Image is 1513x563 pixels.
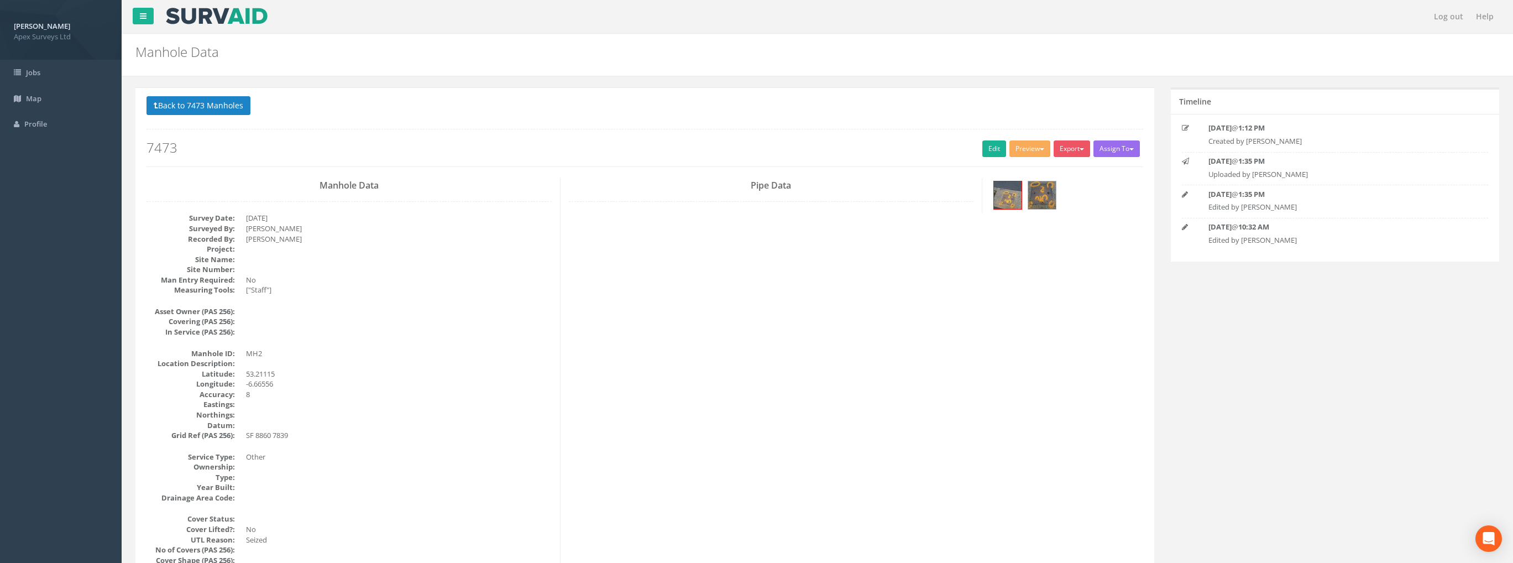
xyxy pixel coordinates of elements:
dd: SF 8860 7839 [246,430,552,441]
dd: [PERSON_NAME] [246,223,552,234]
strong: 10:32 AM [1238,222,1269,232]
dt: Latitude: [146,369,235,379]
button: Preview [1009,140,1050,157]
dt: In Service (PAS 256): [146,327,235,337]
dt: Type: [146,472,235,483]
dd: No [246,275,552,285]
dt: Covering (PAS 256): [146,316,235,327]
div: Open Intercom Messenger [1475,525,1502,552]
button: Export [1054,140,1090,157]
dt: Location Description: [146,358,235,369]
button: Back to 7473 Manholes [146,96,250,115]
h3: Manhole Data [146,181,552,191]
strong: [DATE] [1208,222,1232,232]
dt: No of Covers (PAS 256): [146,545,235,555]
strong: [DATE] [1208,156,1232,166]
strong: 1:12 PM [1238,123,1265,133]
strong: [PERSON_NAME] [14,21,70,31]
dt: Project: [146,244,235,254]
dt: Site Number: [146,264,235,275]
img: 40ff38cd-9ae8-dce1-f509-be95ad0c27bc_44498e6e-2706-b022-1aaa-06fbf3782b96_thumb.jpg [1028,181,1056,209]
p: Created by [PERSON_NAME] [1208,136,1461,147]
dt: Manhole ID: [146,348,235,359]
dt: Survey Date: [146,213,235,223]
dt: Recorded By: [146,234,235,244]
dd: 53.21115 [246,369,552,379]
p: Uploaded by [PERSON_NAME] [1208,169,1461,180]
h3: Pipe Data [569,181,974,191]
dt: Site Name: [146,254,235,265]
dd: [DATE] [246,213,552,223]
dt: Year Built: [146,482,235,493]
span: Jobs [26,67,40,77]
dt: Service Type: [146,452,235,462]
dd: No [246,524,552,535]
p: @ [1208,222,1461,232]
dd: -6.66556 [246,379,552,389]
img: 40ff38cd-9ae8-dce1-f509-be95ad0c27bc_d3660cc5-1526-efd1-ebd8-00688c08ee6c_thumb.jpg [994,181,1022,209]
span: Map [26,93,41,103]
strong: [DATE] [1208,189,1232,199]
p: @ [1208,123,1461,133]
span: Profile [24,119,47,129]
dt: Measuring Tools: [146,285,235,295]
dt: Surveyed By: [146,223,235,234]
dd: [PERSON_NAME] [246,234,552,244]
dt: Eastings: [146,399,235,410]
strong: 1:35 PM [1238,156,1265,166]
dd: Other [246,452,552,462]
h5: Timeline [1179,97,1211,106]
dt: Ownership: [146,462,235,472]
p: @ [1208,156,1461,166]
dt: Longitude: [146,379,235,389]
dt: Datum: [146,420,235,431]
a: [PERSON_NAME] Apex Surveys Ltd [14,18,108,41]
span: Apex Surveys Ltd [14,32,108,42]
dd: MH2 [246,348,552,359]
p: Edited by [PERSON_NAME] [1208,202,1461,212]
p: Edited by [PERSON_NAME] [1208,235,1461,246]
a: Edit [982,140,1006,157]
dt: Asset Owner (PAS 256): [146,306,235,317]
strong: 1:35 PM [1238,189,1265,199]
dt: Accuracy: [146,389,235,400]
dt: Cover Lifted?: [146,524,235,535]
dt: Northings: [146,410,235,420]
dd: 8 [246,389,552,400]
dt: UTL Reason: [146,535,235,545]
p: @ [1208,189,1461,200]
h2: Manhole Data [135,45,1269,59]
strong: [DATE] [1208,123,1232,133]
dt: Grid Ref (PAS 256): [146,430,235,441]
dt: Cover Status: [146,514,235,524]
h2: 7473 [146,140,1143,155]
dt: Man Entry Required: [146,275,235,285]
button: Assign To [1093,140,1140,157]
dd: ["Staff"] [246,285,552,295]
dt: Drainage Area Code: [146,493,235,503]
dd: Seized [246,535,552,545]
